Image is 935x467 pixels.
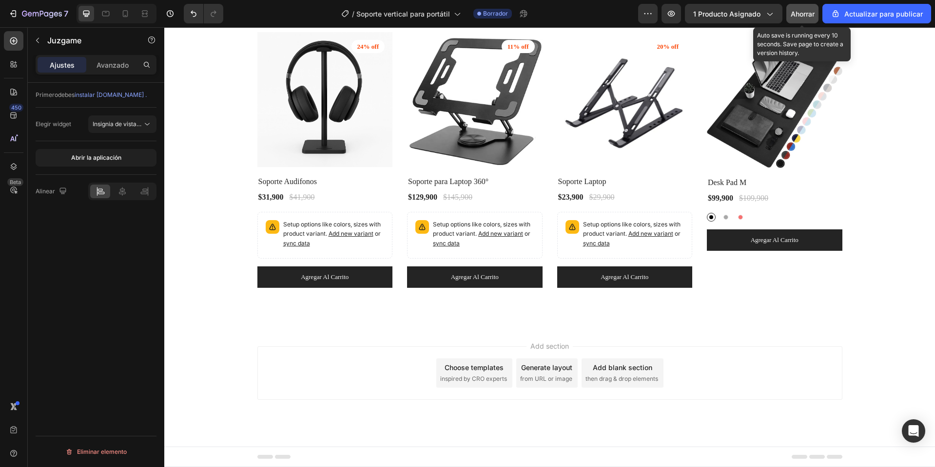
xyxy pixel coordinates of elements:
[64,9,68,19] font: 7
[543,5,678,141] a: Desk Pad M
[93,239,229,261] button: agregar al carrito
[483,10,508,17] font: Borrador
[164,27,935,467] iframe: Área de diseño
[164,203,209,210] span: Add new variant
[97,61,129,69] font: Avanzado
[429,335,488,345] div: Add blank section
[93,120,184,128] font: Insignia de vista previa (Estrellas)
[357,335,408,345] div: Generate layout
[902,419,925,443] div: Abrir Intercom Messenger
[280,335,339,345] div: Choose templates
[11,104,21,111] font: 450
[88,115,156,133] button: Insignia de vista previa (Estrellas)
[184,4,223,23] div: Deshacer/Rehacer
[314,203,359,210] span: Add new variant
[362,314,409,324] span: Add section
[393,163,420,177] div: $23,900
[464,203,509,210] span: Add new variant
[419,212,446,220] span: sync data
[243,239,378,261] button: agregar al carrito
[287,245,334,255] div: agregar al carrito
[543,202,678,224] button: agregar al carrito
[786,4,818,23] button: Ahorrar
[276,347,343,356] span: inspired by CRO experts
[424,163,451,177] div: $29,900
[352,10,354,18] font: /
[36,120,71,128] font: Elegir widget
[393,148,528,161] a: Soporte Laptop
[278,163,309,177] div: $145,900
[693,10,760,18] font: 1 producto asignado
[356,10,450,18] font: Soporte vertical para portátil
[685,4,782,23] button: 1 producto asignado
[58,91,75,98] font: debes
[75,91,147,98] font: instalar [DOMAIN_NAME] .
[10,179,21,186] font: Beta
[844,10,923,18] font: Actualizar para publicar
[77,448,127,455] font: Eliminar elemento
[421,347,494,356] span: then drag & drop elements
[393,239,528,261] button: agregar al carrito
[36,444,156,460] button: Eliminar elemento
[487,13,520,26] pre: 20% off
[47,36,81,45] font: Juzgame
[543,149,678,162] a: Desk Pad M
[393,5,528,140] a: Soporte Laptop
[243,5,378,140] a: Soporte para Laptop 360°
[36,149,156,167] button: Abrir la aplicación
[36,187,55,195] font: Alinear
[269,193,370,221] p: Setup options like colors, sizes with product variant.
[71,154,121,161] font: Abrir la aplicación
[791,10,815,18] font: Ahorrar
[119,212,146,220] span: sync data
[574,164,605,178] div: $109,900
[47,35,130,46] p: Juzgame
[243,163,274,177] div: $129,900
[586,208,634,218] div: agregar al carrito
[419,193,520,221] p: Setup options like colors, sizes with product variant.
[543,164,570,178] div: $99,900
[640,13,670,26] pre: 9% off
[243,148,378,161] a: Soporte para Laptop 360°
[4,4,73,23] button: 7
[337,13,370,26] pre: 11% off
[36,91,58,98] font: Primero
[50,61,75,69] font: Ajustes
[356,347,408,356] span: from URL or image
[822,4,931,23] button: Actualizar para publicar
[436,245,484,255] div: agregar al carrito
[269,212,295,220] span: sync data
[136,245,184,255] div: agregar al carrito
